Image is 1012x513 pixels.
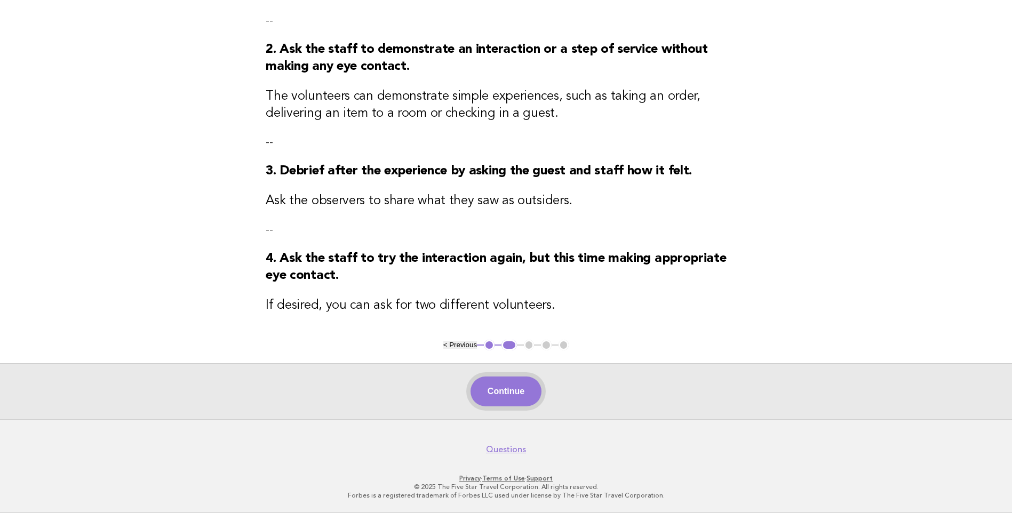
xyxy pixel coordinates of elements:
strong: 3. Debrief after the experience by asking the guest and staff how it felt. [266,165,692,178]
h3: Ask the observers to share what they saw as outsiders. [266,193,746,210]
strong: 2. Ask the staff to demonstrate an interaction or a step of service without making any eye contact. [266,43,708,73]
p: -- [266,222,746,237]
p: -- [266,135,746,150]
p: · · [180,474,833,483]
a: Terms of Use [482,475,525,482]
h3: The volunteers can demonstrate simple experiences, such as taking an order, delivering an item to... [266,88,746,122]
button: Continue [471,376,541,406]
p: © 2025 The Five Star Travel Corporation. All rights reserved. [180,483,833,491]
a: Questions [486,444,526,455]
p: Forbes is a registered trademark of Forbes LLC used under license by The Five Star Travel Corpora... [180,491,833,500]
a: Privacy [459,475,481,482]
strong: 4. Ask the staff to try the interaction again, but this time making appropriate eye contact. [266,252,726,282]
button: < Previous [443,341,477,349]
button: 1 [484,340,495,350]
p: -- [266,13,746,28]
button: 2 [501,340,517,350]
a: Support [527,475,553,482]
h3: If desired, you can ask for two different volunteers. [266,297,746,314]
